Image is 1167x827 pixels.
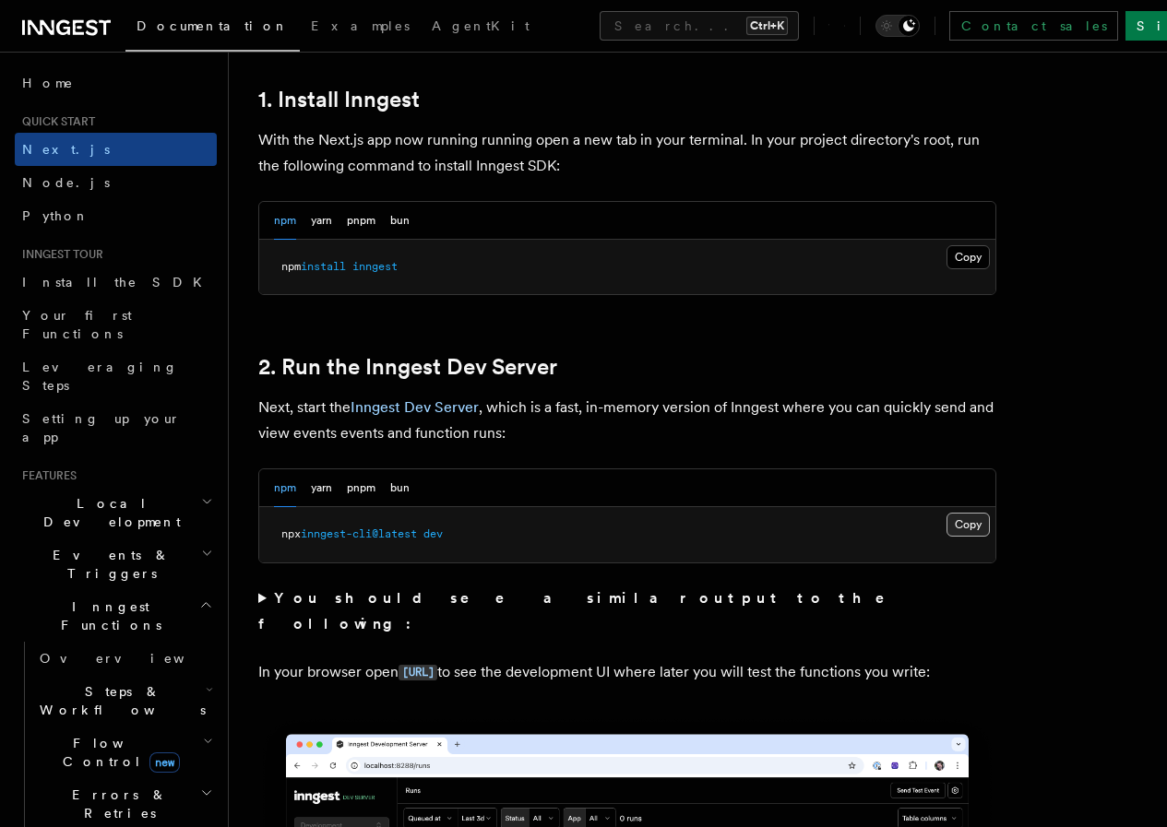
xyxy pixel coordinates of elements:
[351,398,479,416] a: Inngest Dev Server
[22,74,74,92] span: Home
[15,66,217,100] a: Home
[390,202,410,240] button: bun
[15,199,217,232] a: Python
[15,350,217,402] a: Leveraging Steps
[125,6,300,52] a: Documentation
[15,546,201,583] span: Events & Triggers
[347,202,375,240] button: pnpm
[311,469,332,507] button: yarn
[15,114,95,129] span: Quick start
[22,275,213,289] span: Install the SDK
[15,166,217,199] a: Node.js
[947,513,990,537] button: Copy
[22,360,178,393] span: Leveraging Steps
[311,18,410,33] span: Examples
[281,527,301,540] span: npx
[432,18,530,33] span: AgentKit
[32,786,200,822] span: Errors & Retries
[15,487,217,538] button: Local Development
[258,395,996,446] p: Next, start the , which is a fast, in-memory version of Inngest where you can quickly send and vi...
[15,468,77,483] span: Features
[15,590,217,642] button: Inngest Functions
[15,538,217,590] button: Events & Triggers
[22,308,132,341] span: Your first Functions
[32,675,217,727] button: Steps & Workflows
[32,642,217,675] a: Overview
[274,469,296,507] button: npm
[15,597,199,634] span: Inngest Functions
[947,245,990,269] button: Copy
[40,651,230,666] span: Overview
[421,6,541,50] a: AgentKit
[258,585,996,637] summary: You should see a similar output to the following:
[600,11,799,41] button: Search...Ctrl+K
[15,247,103,262] span: Inngest tour
[311,202,332,240] button: yarn
[399,663,437,680] a: [URL]
[22,208,89,223] span: Python
[258,659,996,686] p: In your browser open to see the development UI where later you will test the functions you write:
[137,18,289,33] span: Documentation
[746,17,788,35] kbd: Ctrl+K
[15,266,217,299] a: Install the SDK
[301,260,346,273] span: install
[347,469,375,507] button: pnpm
[22,411,181,444] span: Setting up your app
[258,87,420,112] a: 1. Install Inngest
[949,11,1118,41] a: Contact sales
[149,752,180,773] span: new
[15,402,217,454] a: Setting up your app
[301,527,417,540] span: inngest-cli@latest
[32,682,206,719] span: Steps & Workflows
[352,260,398,273] span: inngest
[258,589,911,632] strong: You should see a similar output to the following:
[258,354,557,380] a: 2. Run the Inngest Dev Server
[32,734,203,771] span: Flow Control
[390,469,410,507] button: bun
[15,299,217,350] a: Your first Functions
[875,15,920,37] button: Toggle dark mode
[15,133,217,166] a: Next.js
[258,127,996,179] p: With the Next.js app now running running open a new tab in your terminal. In your project directo...
[22,142,110,157] span: Next.js
[22,175,110,190] span: Node.js
[15,494,201,531] span: Local Development
[32,727,217,778] button: Flow Controlnew
[423,527,443,540] span: dev
[281,260,301,273] span: npm
[399,665,437,680] code: [URL]
[274,202,296,240] button: npm
[300,6,421,50] a: Examples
